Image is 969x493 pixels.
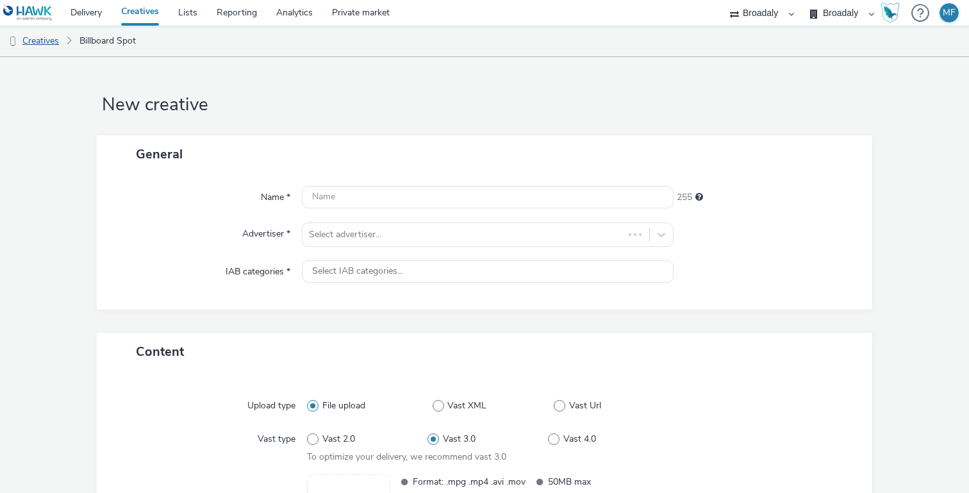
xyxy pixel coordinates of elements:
div: Maximum 255 characters [695,191,703,204]
img: undefined Logo [3,5,53,21]
a: Billboard Spot [73,26,142,56]
span: Vast Url [569,399,601,412]
span: Vast 4.0 [563,433,596,446]
span: To optimize your delivery, we recommend vast 3.0 [307,451,506,463]
span: File upload [322,399,365,412]
span: Vast 2.0 [322,433,355,446]
label: Advertiser * [237,222,295,240]
label: IAB categories * [220,260,295,278]
span: Vast XML [447,399,486,412]
span: 255 [677,191,692,204]
h1: New creative [97,93,872,117]
span: Content [136,343,184,360]
label: Name * [256,186,295,204]
label: Vast type [253,428,301,446]
span: Vast 3.0 [443,433,476,446]
img: Hawk Academy [881,3,900,23]
input: Name [302,186,674,208]
div: MF [943,3,956,22]
a: Hawk Academy [881,3,905,23]
label: Upload type [242,394,301,412]
span: 50MB max [548,474,661,489]
span: Select IAB categories... [312,266,403,277]
span: General [136,146,183,163]
img: dooh [6,35,19,48]
span: Format: .mpg .mp4 .avi .mov [413,474,526,489]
